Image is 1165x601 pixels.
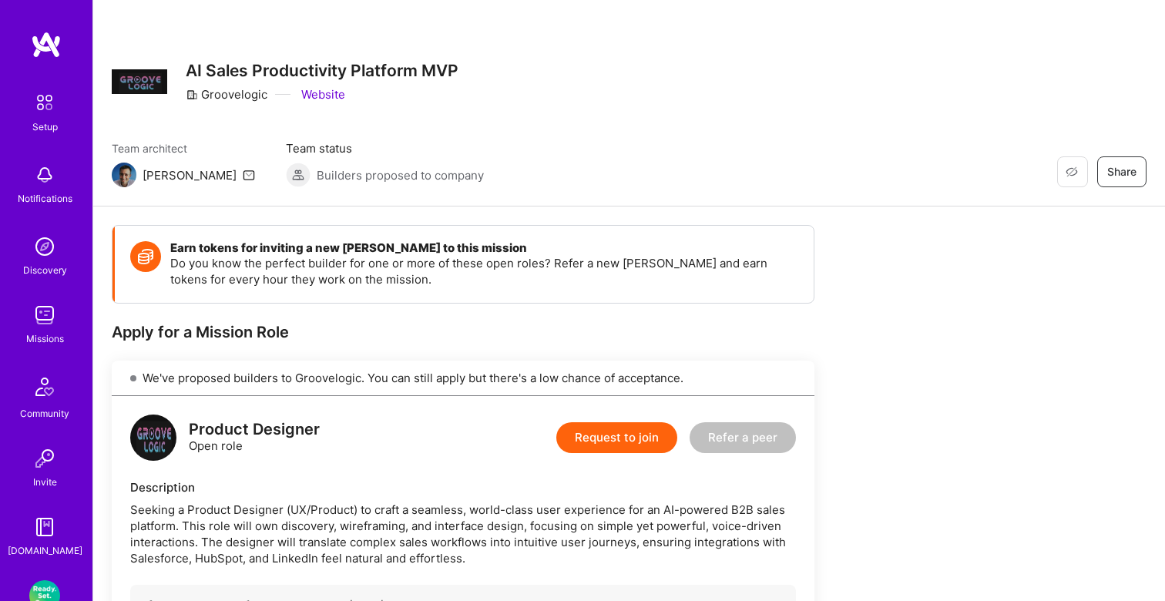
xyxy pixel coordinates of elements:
[112,361,814,396] div: We've proposed builders to Groovelogic. You can still apply but there's a low chance of acceptance.
[29,86,61,119] img: setup
[29,443,60,474] img: Invite
[243,169,255,181] i: icon Mail
[170,241,798,255] h4: Earn tokens for inviting a new [PERSON_NAME] to this mission
[130,502,796,566] div: Seeking a Product Designer (UX/Product) to craft a seamless, world-class user experience for an A...
[286,163,311,187] img: Builders proposed to company
[29,159,60,190] img: bell
[1097,156,1147,187] button: Share
[26,331,64,347] div: Missions
[186,86,267,102] div: Groovelogic
[33,474,57,490] div: Invite
[298,86,345,102] a: Website
[130,241,161,272] img: Token icon
[26,368,63,405] img: Community
[20,405,69,421] div: Community
[29,300,60,331] img: teamwork
[186,61,458,80] h3: AI Sales Productivity Platform MVP
[189,421,320,438] div: Product Designer
[186,89,198,101] i: icon CompanyGray
[112,322,814,342] div: Apply for a Mission Role
[556,422,677,453] button: Request to join
[18,190,72,206] div: Notifications
[29,512,60,542] img: guide book
[31,31,62,59] img: logo
[317,167,484,183] span: Builders proposed to company
[29,231,60,262] img: discovery
[130,415,176,461] img: logo
[1107,164,1136,180] span: Share
[23,262,67,278] div: Discovery
[112,69,167,94] img: Company Logo
[286,140,484,156] span: Team status
[112,140,255,156] span: Team architect
[143,167,237,183] div: [PERSON_NAME]
[8,542,82,559] div: [DOMAIN_NAME]
[1066,166,1078,178] i: icon EyeClosed
[32,119,58,135] div: Setup
[112,163,136,187] img: Team Architect
[690,422,796,453] button: Refer a peer
[130,479,796,495] div: Description
[170,255,798,287] p: Do you know the perfect builder for one or more of these open roles? Refer a new [PERSON_NAME] an...
[189,421,320,454] div: Open role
